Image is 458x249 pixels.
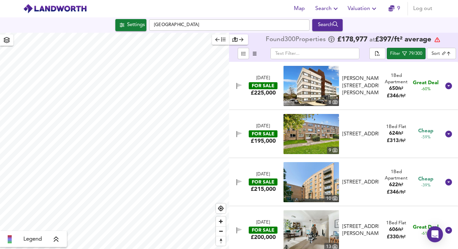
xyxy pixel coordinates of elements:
[23,4,87,14] img: logo
[432,50,440,57] div: Sort
[445,226,453,234] svg: Show Details
[398,183,403,187] span: ft²
[421,231,431,237] span: -61%
[327,99,339,106] div: 8
[337,36,367,43] span: £ 178,977
[389,86,398,91] span: 650
[389,131,398,136] span: 624
[216,226,226,236] button: Zoom out
[229,110,458,158] div: [DATE]FOR SALE£195,000 property thumbnail 9 [STREET_ADDRESS]1Bed Flat624ft²£313/ft² Cheap-59%
[249,130,277,137] div: FOR SALE
[23,235,42,243] span: Legend
[388,4,400,13] a: 9
[324,195,339,202] div: 10
[340,223,381,238] div: High Street, Ewell, Epsom, KT17 1RW
[312,19,343,31] div: Run Your Search
[283,66,339,106] a: property thumbnail 8
[283,114,339,154] a: property thumbnail 9
[381,169,411,182] div: 1 Bed Apartment
[291,4,307,13] span: Map
[418,128,433,135] span: Cheap
[340,75,381,97] div: Clayton Road, Hayes, UB3 1AA
[283,162,339,202] a: property thumbnail 10
[389,227,398,232] span: 606
[149,19,310,31] input: Enter a location...
[445,178,453,186] svg: Show Details
[386,124,406,130] div: 1 Bed Flat
[387,138,406,143] span: £ 313
[266,36,327,43] div: Found 300 Propert ies
[445,82,453,90] svg: Show Details
[289,2,310,15] button: Map
[421,87,431,92] span: -60%
[421,183,431,189] span: -39%
[398,87,403,91] span: ft²
[409,50,422,58] div: 79/300
[249,82,277,89] div: FOR SALE
[381,73,411,86] div: 1 Bed Apartment
[127,21,145,29] div: Settings
[387,235,406,240] span: £ 330
[216,227,226,236] span: Zoom out
[445,130,453,138] svg: Show Details
[251,185,276,193] div: £215,000
[421,135,431,140] span: -59%
[256,123,270,130] div: [DATE]
[387,48,425,59] button: Filter79/300
[386,220,406,226] div: 1 Bed Flat
[216,217,226,226] button: Zoom in
[399,94,406,98] span: / ft²
[312,19,343,31] button: Search
[283,66,339,106] img: property thumbnail
[270,48,359,59] input: Text Filter...
[418,176,433,183] span: Cheap
[345,2,381,15] button: Valuation
[283,114,339,154] img: property thumbnail
[342,131,379,138] div: [STREET_ADDRESS]
[413,4,432,13] span: Log out
[390,50,400,58] div: Filter
[115,19,146,31] button: Settings
[427,48,456,59] div: Sort
[411,2,435,15] button: Log out
[342,179,379,186] div: [STREET_ADDRESS]
[256,75,270,82] div: [DATE]
[398,228,403,232] span: ft²
[315,4,340,13] span: Search
[314,21,341,29] div: Search
[342,75,379,97] div: [PERSON_NAME][STREET_ADDRESS][PERSON_NAME]
[340,131,381,138] div: Friars Wood, Pixton Way, Croydon, Surrey, CR0 9JN
[399,139,406,143] span: / ft²
[399,190,406,195] span: / ft²
[383,2,405,15] button: 9
[413,80,439,87] span: Great Deal
[387,190,406,195] span: £ 346
[251,137,276,145] div: £195,000
[340,179,381,186] div: Cabot Close, Croydon, CR0
[398,131,403,136] span: ft²
[369,48,385,59] div: split button
[256,220,270,226] div: [DATE]
[216,204,226,213] button: Find my location
[283,162,339,202] img: property thumbnail
[427,226,443,242] div: Open Intercom Messenger
[229,62,458,110] div: [DATE]FOR SALE£225,000 property thumbnail 8 [PERSON_NAME][STREET_ADDRESS][PERSON_NAME]1Bed Apartm...
[342,223,379,238] div: [STREET_ADDRESS][PERSON_NAME]
[251,89,276,97] div: £225,000
[413,224,439,231] span: Great Deal
[387,94,406,99] span: £ 346
[369,37,375,43] span: at
[313,2,342,15] button: Search
[327,147,339,154] div: 9
[389,182,398,188] span: 622
[399,235,406,239] span: / ft²
[251,234,276,241] div: £200,000
[216,236,226,246] button: Reset bearing to north
[256,171,270,178] div: [DATE]
[249,227,277,234] div: FOR SALE
[348,4,378,13] span: Valuation
[375,36,431,43] span: £ 397 / ft² average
